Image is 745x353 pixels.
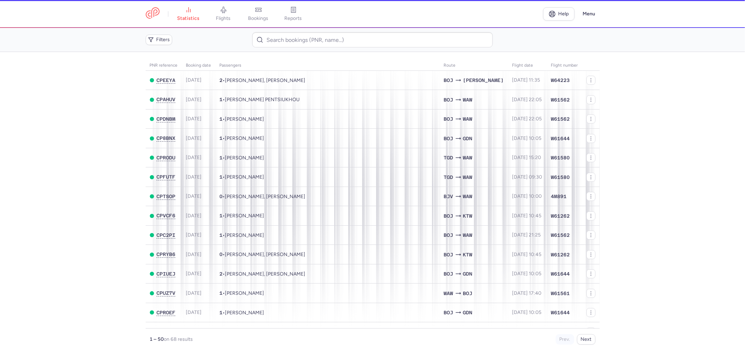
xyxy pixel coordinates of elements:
[225,155,264,161] span: Oleg MELNYCHUK
[225,310,264,316] span: Amelia TKACZYNSKA
[157,251,176,257] button: CPRYB6
[164,336,193,342] span: on 68 results
[508,60,547,71] th: flight date
[150,98,154,102] span: CONFIRMED
[157,251,176,257] span: CPRYB6
[225,77,306,83] span: Agata LEPEK, Marek LEPEK
[512,155,541,160] span: [DATE] 15:20
[157,116,176,122] button: CPDNBM
[551,251,570,258] span: W61262
[220,310,264,316] span: •
[444,212,453,220] span: Bourgas, Burgas, Bulgaria
[463,328,473,336] span: Frederic Chopin, Warsaw, Poland
[150,253,154,257] span: CONFIRMED
[146,60,182,71] th: PNR reference
[225,251,306,257] span: Aniela WILCZEK, Elzbieta BIEGUN
[444,193,453,200] span: Milas, Bodrum, Turkey
[551,309,570,316] span: W61644
[444,96,453,104] span: Bourgas, Burgas, Bulgaria
[556,334,574,345] button: Prev.
[157,97,176,103] button: CPAHUV
[157,194,176,200] button: CPTSOP
[150,136,154,141] span: CONFIRMED
[150,310,154,315] span: CONFIRMED
[551,193,567,200] span: 4M891
[463,115,473,123] span: Frederic Chopin, Warsaw, Poland
[220,213,223,218] span: 1
[220,194,223,199] span: 0
[252,32,493,47] input: Search bookings (PNR, name...)
[220,194,306,200] span: •
[150,214,154,218] span: CONFIRMED
[220,97,223,102] span: 1
[220,174,264,180] span: •
[157,77,176,83] button: CPEEYA
[157,213,176,219] button: CPVCF6
[157,271,176,277] span: CPIUEJ
[463,290,473,297] span: Bourgas, Burgas, Bulgaria
[225,97,300,103] span: Siarhei PENTSIUKHOU
[157,310,176,315] span: CPROEF
[186,213,202,219] span: [DATE]
[551,212,570,219] span: W61262
[551,96,570,103] span: W61562
[444,309,453,316] span: Bourgas, Burgas, Bulgaria
[463,76,504,84] span: Lublin Airport, Lublin, Poland
[551,270,570,277] span: W61644
[225,213,264,219] span: Myroslava KLETS
[157,135,176,141] button: CP8BNX
[150,156,154,160] span: CONFIRMED
[220,135,223,141] span: 1
[157,232,176,238] button: CPC2PI
[157,155,176,160] span: CPRODU
[551,290,570,297] span: W61561
[220,271,223,277] span: 2
[463,96,473,104] span: Frederic Chopin, Warsaw, Poland
[220,116,223,122] span: 1
[444,290,453,297] span: Frederic Chopin, Warsaw, Poland
[512,213,542,219] span: [DATE] 10:45
[463,173,473,181] span: Frederic Chopin, Warsaw, Poland
[463,212,473,220] span: Pyrzowice, Katowice, Poland
[186,116,202,122] span: [DATE]
[543,7,575,21] a: Help
[186,309,202,315] span: [DATE]
[220,135,264,141] span: •
[512,193,542,199] span: [DATE] 10:00
[186,135,202,141] span: [DATE]
[225,290,264,296] span: Margarita SKOWRON
[150,291,154,295] span: CONFIRMED
[220,232,223,238] span: 1
[157,174,176,180] button: CPFUTF
[551,154,570,161] span: W61580
[150,175,154,179] span: CONFIRMED
[551,77,570,84] span: W64223
[512,232,541,238] span: [DATE] 21:25
[225,194,306,200] span: Yana KOLISNYK, Mia BEKTAS
[220,290,264,296] span: •
[186,251,202,257] span: [DATE]
[512,77,540,83] span: [DATE] 11:35
[150,233,154,237] span: CONFIRMED
[551,135,570,142] span: W61644
[182,60,216,71] th: Booking date
[463,135,473,142] span: Lech Walesa, Gdańsk, Poland
[157,290,176,296] button: CPUZ7V
[225,174,264,180] span: Anastasiia KURIATENKO
[220,271,306,277] span: •
[186,232,202,238] span: [DATE]
[225,271,306,277] span: Veranika HIRO, Marharyta HIRO
[150,78,154,82] span: CONFIRMED
[156,37,170,43] span: Filters
[551,174,570,181] span: W61580
[225,232,264,238] span: Alena NAVITSKAYA
[186,193,202,199] span: [DATE]
[216,60,440,71] th: Passengers
[444,270,453,278] span: Bourgas, Burgas, Bulgaria
[225,135,264,141] span: Yevhen DUBTSOV
[444,154,453,162] span: Golubovci, Podgorica, Montenegro
[444,76,453,84] span: Bourgas, Burgas, Bulgaria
